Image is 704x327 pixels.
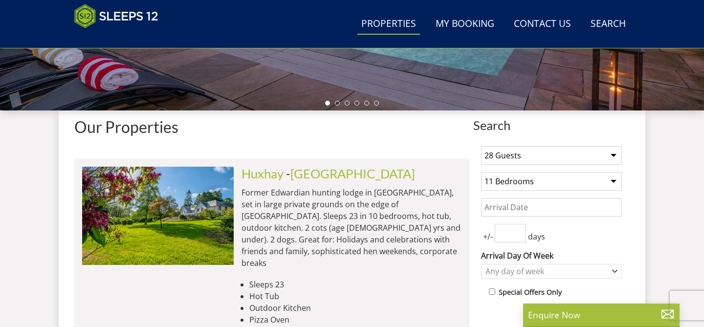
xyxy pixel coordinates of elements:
[286,166,415,181] span: -
[82,167,234,264] img: duxhams-somerset-holiday-accomodation-sleeps-12.original.jpg
[242,166,284,181] a: Huxhay
[242,187,462,269] p: Former Edwardian hunting lodge in [GEOGRAPHIC_DATA], set in large private grounds on the edge of ...
[510,13,575,35] a: Contact Us
[74,4,158,28] img: Sleeps 12
[499,287,562,298] label: Special Offers Only
[249,302,462,314] li: Outdoor Kitchen
[432,13,498,35] a: My Booking
[481,250,622,262] label: Arrival Day Of Week
[587,13,630,35] a: Search
[483,266,610,277] div: Any day of week
[357,13,420,35] a: Properties
[481,264,622,279] div: Combobox
[528,308,675,321] p: Enquire Now
[69,34,172,43] iframe: Customer reviews powered by Trustpilot
[249,279,462,290] li: Sleeps 23
[249,290,462,302] li: Hot Tub
[473,118,630,132] span: Search
[74,118,469,135] h1: Our Properties
[290,166,415,181] a: [GEOGRAPHIC_DATA]
[481,198,622,217] input: Arrival Date
[481,231,495,242] span: +/-
[249,314,462,326] li: Pizza Oven
[526,231,547,242] span: days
